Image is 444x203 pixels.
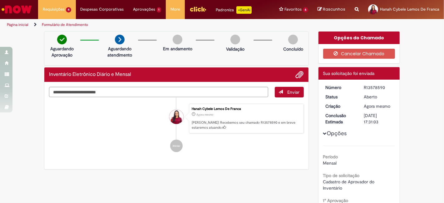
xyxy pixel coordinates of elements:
dt: Status [321,94,359,100]
h2: Inventário Eletrônico Diário e Mensal Histórico de tíquete [49,72,131,77]
span: More [170,6,180,12]
img: img-circle-grey.png [173,35,182,44]
p: Concluído [283,46,303,52]
span: Mensal [323,160,337,166]
span: 1 [157,7,161,12]
p: Aguardando Aprovação [47,46,77,58]
span: Aprovações [133,6,155,12]
time: 29/09/2025 17:30:59 [196,113,213,116]
div: [DATE] 17:31:03 [364,112,393,125]
ul: Histórico de tíquete [49,97,304,159]
img: check-circle-green.png [57,35,67,44]
dt: Conclusão Estimada [321,112,359,125]
span: 6 [303,7,308,12]
dt: Criação [321,103,359,109]
span: Favoritos [284,6,302,12]
img: click_logo_yellow_360x200.png [190,4,206,14]
dt: Número [321,84,359,91]
img: ServiceNow [1,3,33,16]
img: arrow-next.png [115,35,125,44]
div: Hanah Cybele Lemos De Franca [192,107,300,111]
div: 29/09/2025 17:30:59 [364,103,393,109]
span: 4 [66,7,71,12]
button: Cancelar Chamado [323,49,395,59]
img: img-circle-grey.png [230,35,240,44]
span: Hanah Cybele Lemos De Franca [380,7,439,12]
p: Validação [226,46,244,52]
span: Agora mesmo [196,113,213,116]
div: R13578590 [364,84,393,91]
span: Cadastro de Aprovador do Inventário [323,179,376,191]
span: Rascunhos [323,6,345,12]
li: Hanah Cybele Lemos De Franca [49,104,304,134]
a: Página inicial [7,22,28,27]
div: Padroniza [216,6,252,14]
p: [PERSON_NAME]! Recebemos seu chamado R13578590 e em breve estaremos atuando. [192,120,300,130]
div: Opções do Chamado [318,32,400,44]
a: Formulário de Atendimento [42,22,88,27]
b: Período [323,154,338,160]
p: +GenAi [236,6,252,14]
span: Requisições [43,6,65,12]
span: Enviar [288,89,300,95]
img: img-circle-grey.png [288,35,298,44]
b: Tipo de solicitação [323,173,360,178]
span: Agora mesmo [364,103,390,109]
div: Aberto [364,94,393,100]
textarea: Digite sua mensagem aqui... [49,87,268,97]
ul: Trilhas de página [5,19,291,31]
time: 29/09/2025 17:30:59 [364,103,390,109]
button: Enviar [275,87,304,97]
span: Despesas Corporativas [81,6,124,12]
p: Em andamento [163,46,192,52]
p: Aguardando atendimento [105,46,135,58]
div: Hanah Cybele Lemos De Franca [169,110,184,124]
a: Rascunhos [318,7,345,12]
span: Sua solicitação foi enviada [323,71,375,76]
button: Adicionar anexos [296,71,304,79]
